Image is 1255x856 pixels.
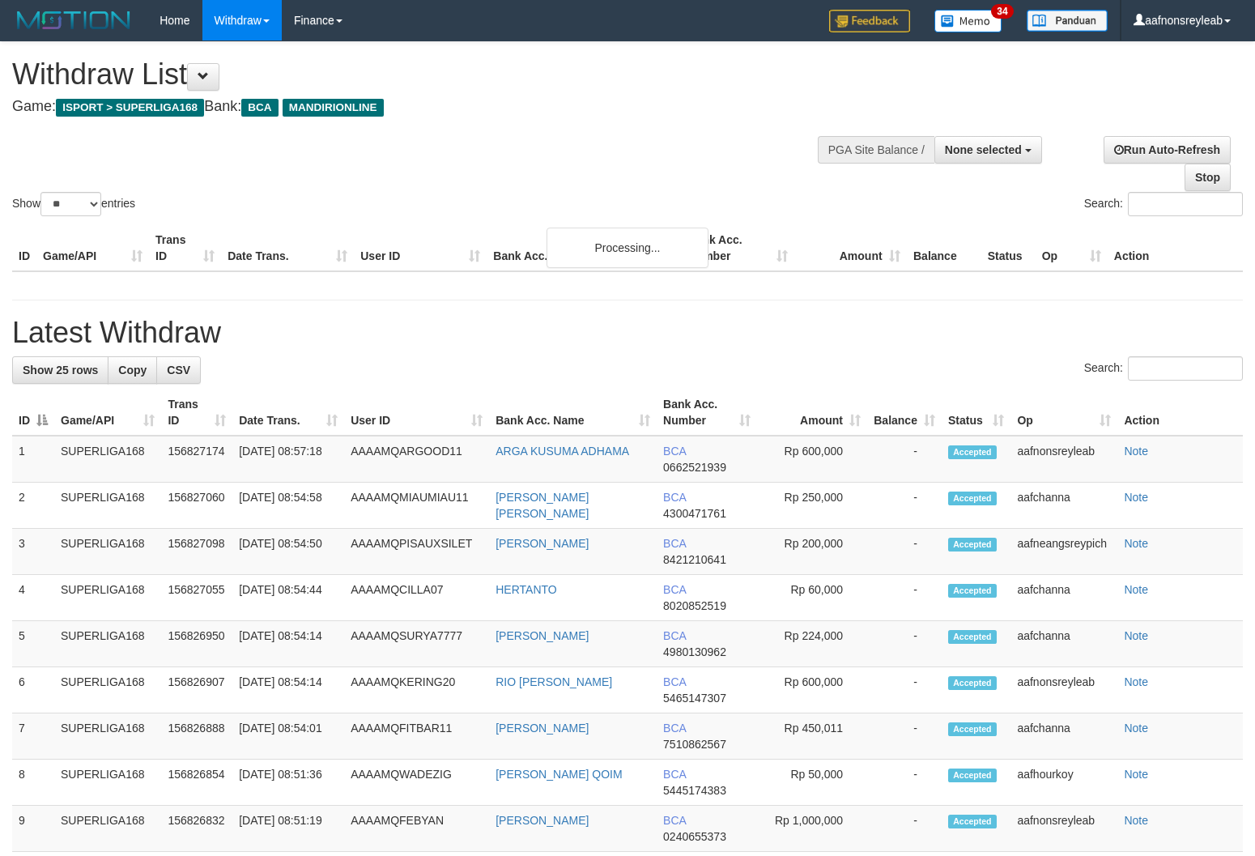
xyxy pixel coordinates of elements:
td: SUPERLIGA168 [54,575,161,621]
a: [PERSON_NAME] [496,722,589,735]
a: HERTANTO [496,583,556,596]
td: AAAAMQCILLA07 [344,575,489,621]
td: 8 [12,760,54,806]
img: MOTION_logo.png [12,8,135,32]
span: BCA [663,537,686,550]
td: - [867,806,942,852]
td: aafchanna [1010,575,1117,621]
h1: Withdraw List [12,58,820,91]
td: 9 [12,806,54,852]
th: Amount [794,225,907,271]
td: aafhourkoy [1010,760,1117,806]
th: Balance: activate to sort column ascending [867,390,942,436]
a: Run Auto-Refresh [1104,136,1231,164]
td: [DATE] 08:54:14 [232,667,344,713]
td: aafnonsreyleab [1010,436,1117,483]
a: Copy [108,356,157,384]
td: SUPERLIGA168 [54,483,161,529]
span: Copy 8421210641 to clipboard [663,553,726,566]
th: Trans ID [149,225,221,271]
td: aafchanna [1010,713,1117,760]
td: AAAAMQWADEZIG [344,760,489,806]
td: AAAAMQSURYA7777 [344,621,489,667]
a: Note [1124,814,1148,827]
td: AAAAMQARGOOD11 [344,436,489,483]
div: PGA Site Balance / [818,136,934,164]
span: BCA [663,814,686,827]
td: [DATE] 08:57:18 [232,436,344,483]
a: ARGA KUSUMA ADHAMA [496,445,629,458]
td: 3 [12,529,54,575]
td: [DATE] 08:54:14 [232,621,344,667]
a: [PERSON_NAME] [496,537,589,550]
a: [PERSON_NAME] [496,629,589,642]
a: CSV [156,356,201,384]
img: Button%20Memo.svg [934,10,1002,32]
span: CSV [167,364,190,377]
span: BCA [663,583,686,596]
td: 7 [12,713,54,760]
th: Status [981,225,1036,271]
td: 156826950 [161,621,232,667]
th: Action [1117,390,1243,436]
span: Copy 0240655373 to clipboard [663,830,726,843]
td: SUPERLIGA168 [54,667,161,713]
td: SUPERLIGA168 [54,529,161,575]
td: 1 [12,436,54,483]
a: Note [1124,675,1148,688]
span: Copy 7510862567 to clipboard [663,738,726,751]
th: Date Trans. [221,225,354,271]
span: Accepted [948,815,997,828]
td: 156826888 [161,713,232,760]
a: Note [1124,629,1148,642]
td: SUPERLIGA168 [54,713,161,760]
td: Rp 60,000 [757,575,867,621]
td: Rp 224,000 [757,621,867,667]
td: [DATE] 08:51:36 [232,760,344,806]
th: User ID [354,225,487,271]
label: Search: [1084,192,1243,216]
span: BCA [241,99,278,117]
span: Show 25 rows [23,364,98,377]
td: aafnonsreyleab [1010,806,1117,852]
th: Status: activate to sort column ascending [942,390,1010,436]
th: ID [12,225,36,271]
td: SUPERLIGA168 [54,806,161,852]
td: - [867,483,942,529]
img: Feedback.jpg [829,10,910,32]
td: - [867,529,942,575]
td: aafnonsreyleab [1010,667,1117,713]
td: 5 [12,621,54,667]
td: Rp 1,000,000 [757,806,867,852]
th: Trans ID: activate to sort column ascending [161,390,232,436]
td: Rp 200,000 [757,529,867,575]
span: BCA [663,722,686,735]
span: Copy 4980130962 to clipboard [663,645,726,658]
th: Bank Acc. Name [487,225,681,271]
a: Note [1124,768,1148,781]
th: Op: activate to sort column ascending [1010,390,1117,436]
td: Rp 50,000 [757,760,867,806]
td: SUPERLIGA168 [54,760,161,806]
th: Bank Acc. Number: activate to sort column ascending [657,390,757,436]
td: 6 [12,667,54,713]
span: Accepted [948,769,997,782]
span: Copy 5445174383 to clipboard [663,784,726,797]
a: Stop [1185,164,1231,191]
td: 2 [12,483,54,529]
a: Note [1124,722,1148,735]
td: SUPERLIGA168 [54,436,161,483]
td: AAAAMQFITBAR11 [344,713,489,760]
span: MANDIRIONLINE [283,99,384,117]
img: panduan.png [1027,10,1108,32]
td: AAAAMQPISAUXSILET [344,529,489,575]
span: Copy 5465147307 to clipboard [663,692,726,705]
span: Copy 8020852519 to clipboard [663,599,726,612]
td: - [867,436,942,483]
span: BCA [663,445,686,458]
a: Note [1124,583,1148,596]
td: - [867,575,942,621]
span: Copy 0662521939 to clipboard [663,461,726,474]
th: User ID: activate to sort column ascending [344,390,489,436]
td: 156827174 [161,436,232,483]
